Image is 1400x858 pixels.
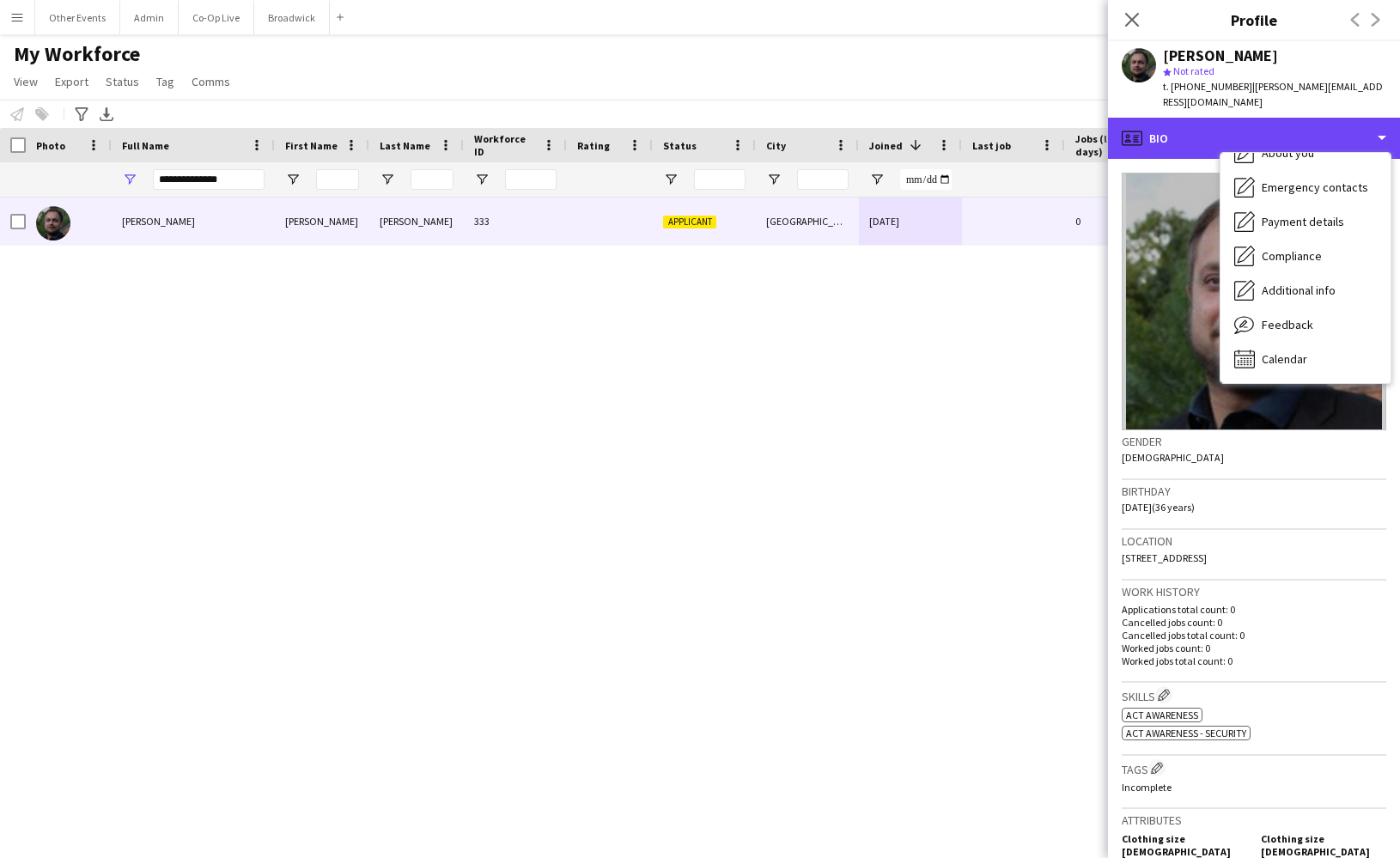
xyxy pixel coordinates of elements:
[1262,248,1322,264] span: Compliance
[153,169,265,190] input: Full Name Filter Input
[254,1,330,34] button: Broadwick
[1075,132,1146,158] span: Jobs (last 90 days)
[369,198,464,245] div: [PERSON_NAME]
[7,70,45,93] a: View
[1163,48,1278,64] div: [PERSON_NAME]
[285,172,301,187] button: Open Filter Menu
[1220,342,1391,376] div: Calendar
[1122,173,1386,430] img: Crew avatar or photo
[55,74,88,89] span: Export
[1122,584,1386,599] h3: Work history
[1122,629,1386,642] p: Cancelled jobs total count: 0
[869,172,885,187] button: Open Filter Menu
[156,74,174,89] span: Tag
[1108,9,1400,31] h3: Profile
[1220,307,1391,342] div: Feedback
[96,104,117,125] app-action-btn: Export XLSX
[1122,501,1195,514] span: [DATE] (36 years)
[1122,832,1247,858] h5: Clothing size [DEMOGRAPHIC_DATA]
[275,198,369,245] div: [PERSON_NAME]
[1126,727,1246,739] span: ACT Awareness - Security
[380,139,430,152] span: Last Name
[1122,533,1386,549] h3: Location
[1122,451,1224,464] span: [DEMOGRAPHIC_DATA]
[1262,145,1314,161] span: About you
[316,169,359,190] input: First Name Filter Input
[474,132,536,158] span: Workforce ID
[1163,80,1383,108] span: | [PERSON_NAME][EMAIL_ADDRESS][DOMAIN_NAME]
[1262,351,1307,367] span: Calendar
[663,172,679,187] button: Open Filter Menu
[766,172,782,187] button: Open Filter Menu
[1122,759,1386,777] h3: Tags
[14,41,140,67] span: My Workforce
[36,139,65,152] span: Photo
[1220,273,1391,307] div: Additional info
[35,1,120,34] button: Other Events
[106,74,139,89] span: Status
[285,139,338,152] span: First Name
[859,198,962,245] div: [DATE]
[1122,812,1386,828] h3: Attributes
[1261,832,1386,858] h5: Clothing size [DEMOGRAPHIC_DATA]
[663,216,716,228] span: Applicant
[577,139,610,152] span: Rating
[1262,180,1368,195] span: Emergency contacts
[1122,603,1386,616] p: Applications total count: 0
[972,139,1011,152] span: Last job
[797,169,849,190] input: City Filter Input
[474,172,490,187] button: Open Filter Menu
[1220,239,1391,273] div: Compliance
[756,198,859,245] div: [GEOGRAPHIC_DATA]
[1262,317,1313,332] span: Feedback
[663,139,697,152] span: Status
[1122,484,1386,499] h3: Birthday
[380,172,395,187] button: Open Filter Menu
[411,169,453,190] input: Last Name Filter Input
[1065,198,1177,245] div: 0
[48,70,95,93] a: Export
[869,139,903,152] span: Joined
[1122,654,1386,667] p: Worked jobs total count: 0
[122,139,169,152] span: Full Name
[122,215,195,228] span: [PERSON_NAME]
[464,198,567,245] div: 333
[1122,642,1386,654] p: Worked jobs count: 0
[505,169,557,190] input: Workforce ID Filter Input
[120,1,179,34] button: Admin
[14,74,38,89] span: View
[99,70,146,93] a: Status
[1122,781,1386,794] p: Incomplete
[122,172,137,187] button: Open Filter Menu
[694,169,746,190] input: Status Filter Input
[766,139,786,152] span: City
[1262,214,1344,229] span: Payment details
[1122,616,1386,629] p: Cancelled jobs count: 0
[1122,686,1386,704] h3: Skills
[1126,709,1198,721] span: ACT Awareness
[1173,64,1214,77] span: Not rated
[1220,170,1391,204] div: Emergency contacts
[1122,551,1207,564] span: [STREET_ADDRESS]
[179,1,254,34] button: Co-Op Live
[1220,204,1391,239] div: Payment details
[149,70,181,93] a: Tag
[192,74,230,89] span: Comms
[1122,434,1386,449] h3: Gender
[1108,118,1400,159] div: Bio
[1220,136,1391,170] div: About you
[36,206,70,240] img: Chris Anderson
[71,104,92,125] app-action-btn: Advanced filters
[1262,283,1336,298] span: Additional info
[1163,80,1252,93] span: t. [PHONE_NUMBER]
[185,70,237,93] a: Comms
[900,169,952,190] input: Joined Filter Input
